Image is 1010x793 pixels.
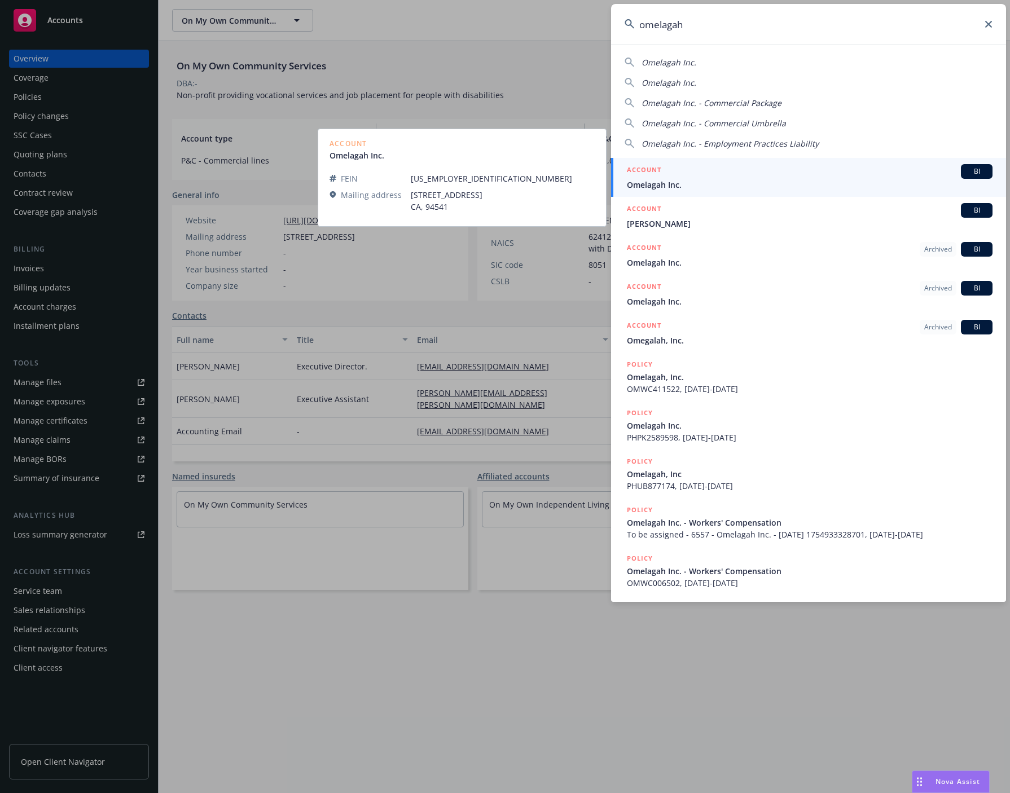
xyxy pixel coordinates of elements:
h5: ACCOUNT [627,203,661,217]
a: POLICYOmelagah, Inc.OMWC411522, [DATE]-[DATE] [611,353,1006,401]
span: BI [965,322,988,332]
h5: POLICY [627,553,653,564]
span: Omelagah, Inc [627,468,993,480]
a: ACCOUNTArchivedBIOmelagah Inc. [611,236,1006,275]
span: BI [965,283,988,293]
span: Omelagah, Inc. [627,371,993,383]
h5: ACCOUNT [627,281,661,294]
a: ACCOUNTArchivedBIOmelagah Inc. [611,275,1006,314]
span: Archived [924,322,952,332]
div: Drag to move [912,771,926,792]
span: PHPK2589598, [DATE]-[DATE] [627,431,993,443]
h5: ACCOUNT [627,320,661,333]
span: Omelagah Inc. [642,77,696,88]
span: OMWC411522, [DATE]-[DATE] [627,383,993,395]
a: ACCOUNTBI[PERSON_NAME] [611,197,1006,236]
span: Omelagah Inc. [627,420,993,431]
span: To be assigned - 6557 - Omelagah Inc. - [DATE] 1754933328701, [DATE]-[DATE] [627,528,993,540]
span: Omelagah Inc. - Commercial Package [642,98,781,108]
span: Omelagah Inc. - Employment Practices Liability [642,138,819,149]
span: BI [965,244,988,254]
span: Omelagah Inc. [627,296,993,307]
h5: POLICY [627,456,653,467]
a: POLICYOmelagah, IncPHUB877174, [DATE]-[DATE] [611,450,1006,498]
a: ACCOUNTBIOmelagah Inc. [611,158,1006,197]
h5: POLICY [627,504,653,516]
h5: POLICY [627,407,653,418]
span: Omegalah, Inc. [627,334,993,346]
a: POLICYOmelagah Inc. - Workers' CompensationTo be assigned - 6557 - Omelagah Inc. - [DATE] 1754933... [611,498,1006,547]
span: BI [965,166,988,177]
span: Nova Assist [936,777,980,786]
a: POLICYOmelagah Inc.PHPK2589598, [DATE]-[DATE] [611,401,1006,450]
span: Omelagah Inc. [627,257,993,268]
span: Omelagah Inc. - Commercial Umbrella [642,118,786,129]
span: [PERSON_NAME] [627,218,993,230]
span: BI [965,205,988,215]
span: PHUB877174, [DATE]-[DATE] [627,480,993,492]
button: Nova Assist [912,770,990,793]
span: Omelagah Inc. [627,179,993,191]
span: Omelagah Inc. - Workers' Compensation [627,517,993,528]
a: POLICYOmelagah Inc. - Workers' CompensationOMWC006502, [DATE]-[DATE] [611,547,1006,595]
a: ACCOUNTArchivedBIOmegalah, Inc. [611,314,1006,353]
input: Search... [611,4,1006,45]
h5: ACCOUNT [627,242,661,255]
span: Archived [924,244,952,254]
h5: ACCOUNT [627,164,661,178]
span: Omelagah Inc. - Workers' Compensation [627,565,993,577]
span: Omelagah Inc. [642,57,696,68]
span: Archived [924,283,952,293]
h5: POLICY [627,359,653,370]
span: OMWC006502, [DATE]-[DATE] [627,577,993,589]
